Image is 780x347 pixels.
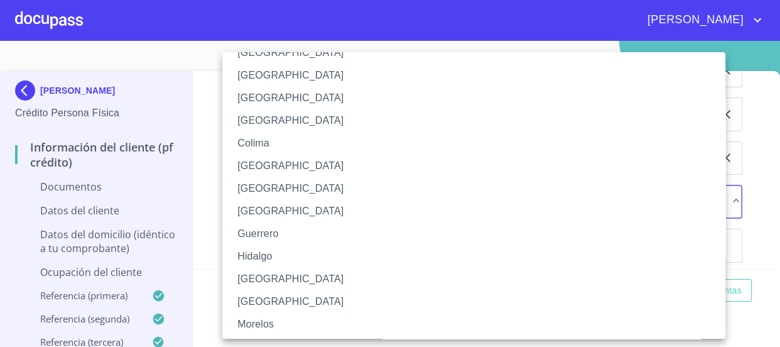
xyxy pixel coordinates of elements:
li: [GEOGRAPHIC_DATA] [222,177,734,200]
li: Guerrero [222,223,734,245]
li: [GEOGRAPHIC_DATA] [222,64,734,87]
li: Colima [222,132,734,155]
li: [GEOGRAPHIC_DATA] [222,41,734,64]
li: [GEOGRAPHIC_DATA] [222,109,734,132]
li: Morelos [222,313,734,336]
li: [GEOGRAPHIC_DATA] [222,155,734,177]
li: [GEOGRAPHIC_DATA] [222,268,734,290]
li: [GEOGRAPHIC_DATA] [222,200,734,223]
li: [GEOGRAPHIC_DATA] [222,290,734,313]
li: Hidalgo [222,245,734,268]
li: [GEOGRAPHIC_DATA] [222,87,734,109]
